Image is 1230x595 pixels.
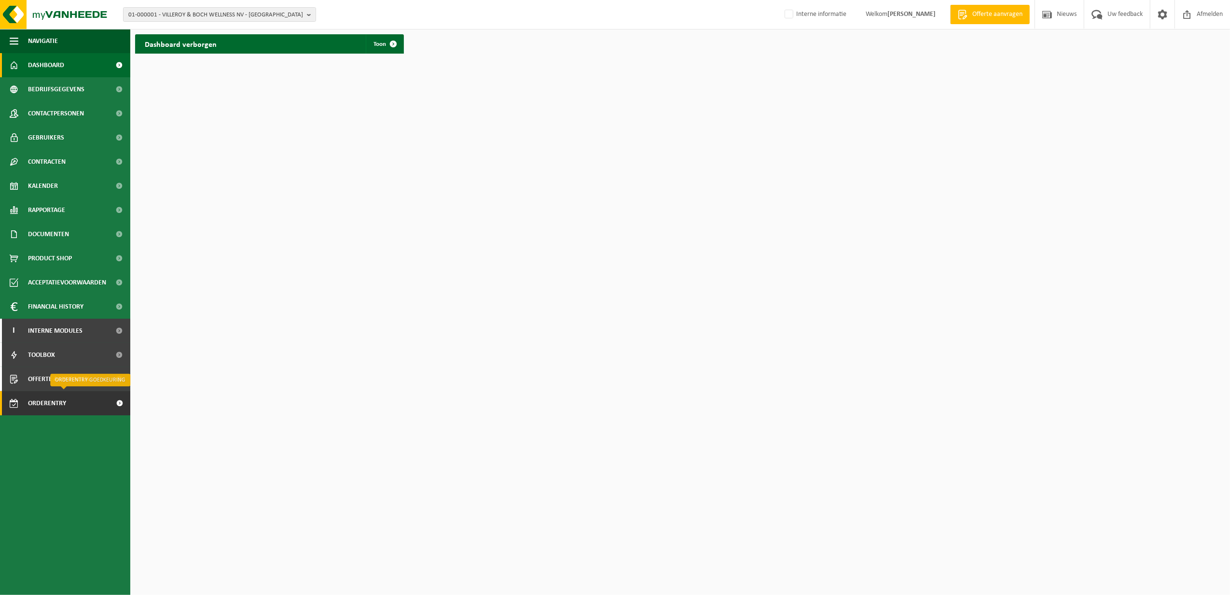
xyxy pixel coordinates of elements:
[123,7,316,22] button: 01-000001 - VILLEROY & BOCH WELLNESS NV - [GEOGRAPHIC_DATA]
[135,34,226,53] h2: Dashboard verborgen
[970,10,1025,19] span: Offerte aanvragen
[28,77,84,101] span: Bedrijfsgegevens
[887,11,936,18] strong: [PERSON_NAME]
[28,150,66,174] span: Contracten
[28,246,72,270] span: Product Shop
[128,8,303,22] span: 01-000001 - VILLEROY & BOCH WELLNESS NV - [GEOGRAPHIC_DATA]
[28,53,64,77] span: Dashboard
[28,101,84,126] span: Contactpersonen
[28,343,55,367] span: Toolbox
[28,126,64,150] span: Gebruikers
[28,174,58,198] span: Kalender
[28,295,83,319] span: Financial History
[366,34,403,54] a: Toon
[28,29,58,53] span: Navigatie
[28,198,65,222] span: Rapportage
[10,319,18,343] span: I
[28,222,69,246] span: Documenten
[950,5,1030,24] a: Offerte aanvragen
[28,319,83,343] span: Interne modules
[783,7,846,22] label: Interne informatie
[28,391,109,415] span: Orderentry Goedkeuring
[373,41,386,47] span: Toon
[28,270,106,295] span: Acceptatievoorwaarden
[28,367,89,391] span: Offerte aanvragen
